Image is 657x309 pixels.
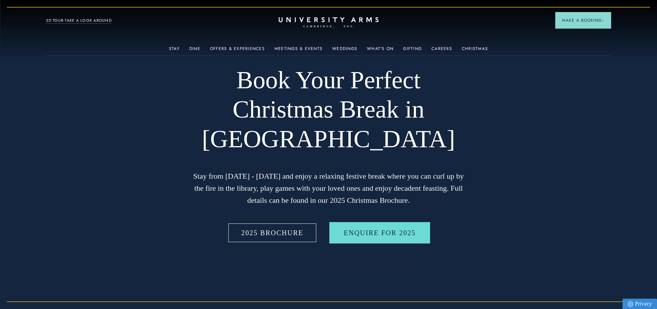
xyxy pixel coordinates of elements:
[279,17,379,28] a: Home
[169,46,180,55] a: Stay
[555,12,611,29] button: Make a BookingArrow icon
[210,46,265,55] a: Offers & Experiences
[367,46,394,55] a: What's On
[191,66,467,154] h1: Book Your Perfect Christmas Break in [GEOGRAPHIC_DATA]
[332,46,357,55] a: Weddings
[623,299,657,309] a: Privacy
[189,46,200,55] a: Dine
[562,17,604,23] span: Make a Booking
[602,19,604,22] img: Arrow icon
[431,46,452,55] a: Careers
[275,46,322,55] a: Meetings & Events
[329,222,430,243] a: Enquire for 2025
[628,301,633,307] img: Privacy
[46,18,112,24] a: 3D TOUR:TAKE A LOOK AROUND
[191,170,467,207] p: Stay from [DATE] - [DATE] and enjoy a relaxing festive break where you can curl up by the fire in...
[403,46,422,55] a: Gifting
[462,46,488,55] a: Christmas
[227,222,318,243] a: 2025 BROCHURE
